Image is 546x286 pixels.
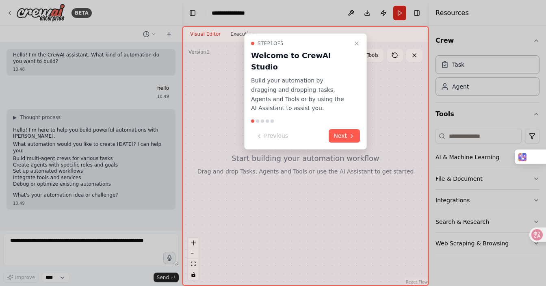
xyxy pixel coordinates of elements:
[251,76,350,113] p: Build your automation by dragging and dropping Tasks, Agents and Tools or by using the AI Assista...
[329,129,360,143] button: Next
[258,40,284,47] span: Step 1 of 5
[251,129,293,143] button: Previous
[352,39,362,48] button: Close walkthrough
[187,7,198,19] button: Hide left sidebar
[251,50,350,73] h3: Welcome to CrewAI Studio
